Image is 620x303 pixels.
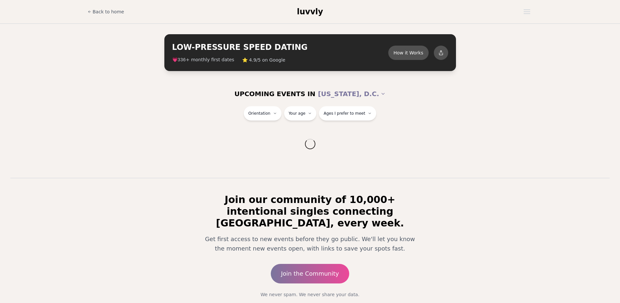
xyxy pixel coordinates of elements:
[521,7,533,17] button: Open menu
[172,42,388,52] h2: LOW-PRESSURE SPEED DATING
[244,106,282,121] button: Orientation
[234,89,315,98] span: UPCOMING EVENTS IN
[201,234,420,253] p: Get first access to new events before they go public. We'll let you know the moment new events op...
[271,264,350,283] a: Join the Community
[297,7,323,17] a: luvvly
[88,5,124,18] a: Back to home
[284,106,317,121] button: Your age
[196,291,425,298] p: We never spam. We never share your data.
[388,46,429,60] button: How it Works
[297,7,323,16] span: luvvly
[93,8,124,15] span: Back to home
[242,57,285,63] span: ⭐ 4.9/5 on Google
[324,111,365,116] span: Ages I prefer to meet
[196,194,425,229] h2: Join our community of 10,000+ intentional singles connecting [GEOGRAPHIC_DATA], every week.
[318,87,386,101] button: [US_STATE], D.C.
[289,111,306,116] span: Your age
[178,57,186,63] span: 336
[248,111,270,116] span: Orientation
[319,106,376,121] button: Ages I prefer to meet
[172,56,234,63] span: 💗 + monthly first dates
